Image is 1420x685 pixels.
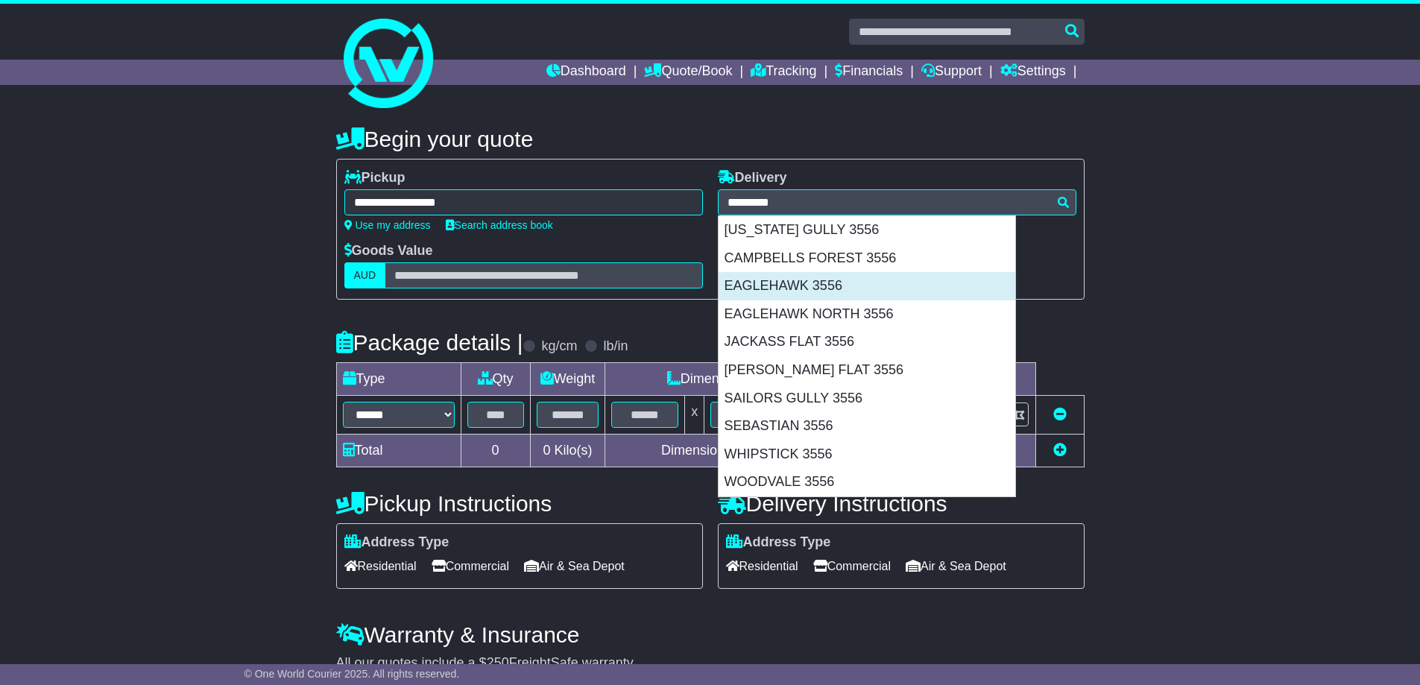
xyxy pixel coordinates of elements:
[718,170,787,186] label: Delivery
[543,443,550,458] span: 0
[719,216,1015,244] div: [US_STATE] GULLY 3556
[605,435,883,467] td: Dimensions in Centimetre(s)
[446,219,553,231] a: Search address book
[530,363,605,396] td: Weight
[719,244,1015,273] div: CAMPBELLS FOREST 3556
[432,555,509,578] span: Commercial
[524,555,625,578] span: Air & Sea Depot
[344,170,406,186] label: Pickup
[719,328,1015,356] div: JACKASS FLAT 3556
[719,272,1015,300] div: EAGLEHAWK 3556
[719,385,1015,413] div: SAILORS GULLY 3556
[718,491,1085,516] h4: Delivery Instructions
[336,363,461,396] td: Type
[541,338,577,355] label: kg/cm
[344,534,449,551] label: Address Type
[344,555,417,578] span: Residential
[336,622,1085,647] h4: Warranty & Insurance
[344,243,433,259] label: Goods Value
[546,60,626,85] a: Dashboard
[685,396,704,435] td: x
[605,363,883,396] td: Dimensions (L x W x H)
[344,262,386,288] label: AUD
[1000,60,1066,85] a: Settings
[1053,443,1067,458] a: Add new item
[813,555,891,578] span: Commercial
[718,189,1076,215] typeahead: Please provide city
[461,363,530,396] td: Qty
[336,655,1085,672] div: All our quotes include a $ FreightSafe warranty.
[336,330,523,355] h4: Package details |
[906,555,1006,578] span: Air & Sea Depot
[336,435,461,467] td: Total
[336,127,1085,151] h4: Begin your quote
[719,300,1015,329] div: EAGLEHAWK NORTH 3556
[644,60,732,85] a: Quote/Book
[726,534,831,551] label: Address Type
[344,219,431,231] a: Use my address
[530,435,605,467] td: Kilo(s)
[921,60,982,85] a: Support
[487,655,509,670] span: 250
[719,441,1015,469] div: WHIPSTICK 3556
[719,356,1015,385] div: [PERSON_NAME] FLAT 3556
[461,435,530,467] td: 0
[603,338,628,355] label: lb/in
[751,60,816,85] a: Tracking
[244,668,460,680] span: © One World Courier 2025. All rights reserved.
[1053,407,1067,422] a: Remove this item
[719,468,1015,496] div: WOODVALE 3556
[726,555,798,578] span: Residential
[719,412,1015,441] div: SEBASTIAN 3556
[336,491,703,516] h4: Pickup Instructions
[835,60,903,85] a: Financials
